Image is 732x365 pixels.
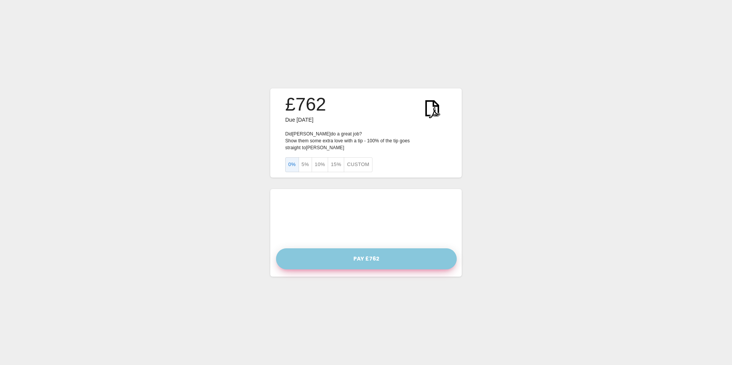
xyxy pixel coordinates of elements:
[328,157,344,172] button: 15%
[418,94,447,123] img: KWtEnYElUAjQEnRfPUW9W5ea6t5aBiGYRiGYRiGYRg1o9H4B2ScLFicwGxqAAAAAElFTkSuQmCC
[285,94,326,115] h3: £762
[285,157,299,172] button: 0%
[276,248,457,269] button: Pay £762
[299,157,312,172] button: 5%
[312,157,328,172] button: 10%
[344,157,372,172] button: Custom
[274,193,458,243] iframe: Secure payment input frame
[285,117,314,123] span: Due [DATE]
[285,130,447,151] p: Did [PERSON_NAME] do a great job? Show them some extra love with a tip - 100% of the tip goes str...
